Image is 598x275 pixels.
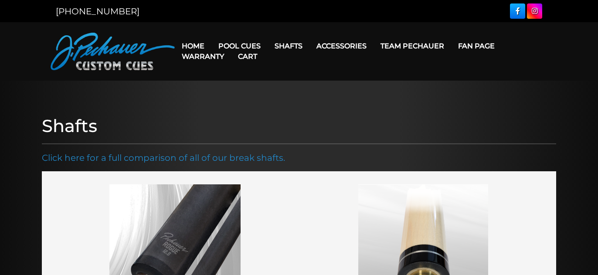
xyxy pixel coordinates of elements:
[374,35,451,57] a: Team Pechauer
[175,35,211,57] a: Home
[175,45,231,68] a: Warranty
[51,33,175,70] img: Pechauer Custom Cues
[268,35,309,57] a: Shafts
[309,35,374,57] a: Accessories
[42,153,285,163] a: Click here for a full comparison of all of our break shafts.
[451,35,502,57] a: Fan Page
[211,35,268,57] a: Pool Cues
[231,45,264,68] a: Cart
[42,115,556,136] h1: Shafts
[56,6,139,17] a: [PHONE_NUMBER]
